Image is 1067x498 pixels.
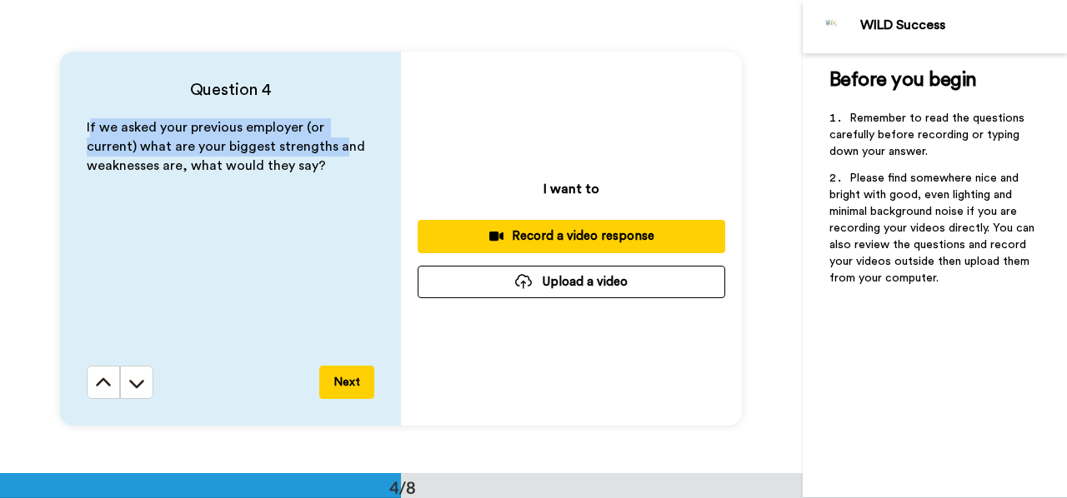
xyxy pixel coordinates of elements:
button: Next [319,366,374,399]
span: If we asked your previous employer (or current) what are your biggest strengths and weaknesses ar... [87,121,368,172]
div: Record a video response [431,227,712,245]
span: Please find somewhere nice and bright with good, even lighting and minimal background noise if yo... [829,172,1038,284]
h4: Question 4 [87,78,374,102]
div: WILD Success [860,17,1066,33]
span: Remember to read the questions carefully before recording or typing down your answer. [829,112,1028,157]
img: Profile Image [812,7,852,47]
p: I want to [544,179,599,199]
span: Before you begin [829,70,977,90]
button: Record a video response [418,220,725,252]
button: Upload a video [418,266,725,298]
